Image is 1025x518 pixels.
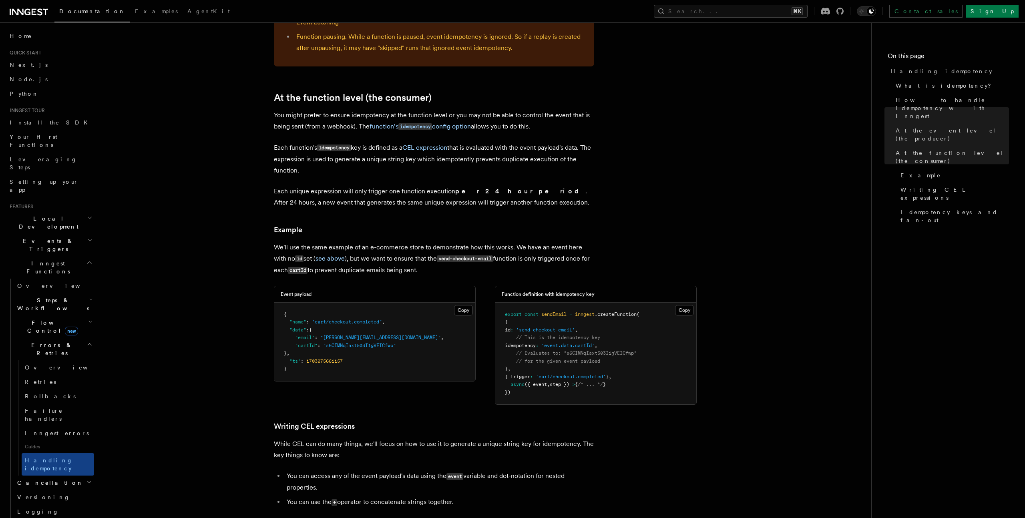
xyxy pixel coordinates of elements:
span: id [505,327,510,333]
span: Errors & Retries [14,341,87,357]
span: } [284,366,287,371]
span: inngest [575,311,595,317]
button: Copy [675,305,694,315]
span: } [284,350,287,356]
span: "[PERSON_NAME][EMAIL_ADDRESS][DOMAIN_NAME]" [320,335,441,340]
span: , [595,343,597,348]
button: Local Development [6,211,94,234]
span: Examples [135,8,178,14]
span: .createFunction [595,311,637,317]
span: idempotency [505,343,536,348]
a: Overview [14,279,94,293]
span: "cart/checkout.completed" [312,319,382,325]
a: CEL expression [402,144,447,151]
span: Handling idempotency [25,457,73,472]
code: send-checkout-email [437,255,493,262]
span: Install the SDK [10,119,92,126]
span: 1703275661157 [306,358,343,364]
span: , [508,366,510,371]
code: cartId [288,267,307,274]
span: Idempotency keys and fan-out [900,208,1009,224]
a: Writing CEL expressions [274,421,355,432]
a: Failure handlers [22,404,94,426]
span: ( [637,311,639,317]
span: Inngest Functions [6,259,86,275]
span: { [309,327,312,333]
span: => [569,381,575,387]
span: "name" [289,319,306,325]
span: , [382,319,385,325]
a: What is idempotency? [892,78,1009,93]
span: { [505,319,508,325]
a: Leveraging Steps [6,152,94,175]
a: Rollbacks [22,389,94,404]
h4: On this page [888,51,1009,64]
button: Copy [454,305,473,315]
span: // for the given event payload [516,358,600,364]
span: : [315,335,318,340]
a: Setting up your app [6,175,94,197]
li: You can use the operator to concatenate strings together. [284,496,594,508]
code: + [332,499,337,506]
a: How to handle idempotency with Inngest [892,93,1009,123]
p: We'll use the same example of an e-commerce store to demonstrate how this works. We have an event... [274,242,594,276]
span: step }) [550,381,569,387]
span: Home [10,32,32,40]
button: Search...⌘K [654,5,808,18]
span: "ts" [289,358,301,364]
span: Features [6,203,33,210]
a: Inngest errors [22,426,94,440]
span: } [505,366,508,371]
span: } [606,374,609,379]
span: sendEmail [541,311,567,317]
span: Guides [22,440,94,453]
button: Errors & Retries [14,338,94,360]
span: Logging [17,508,59,515]
a: see above [316,255,345,262]
a: function'sidempotencyconfig option [370,122,471,130]
span: "cartId" [295,343,318,348]
a: Idempotency keys and fan-out [897,205,1009,227]
span: What is idempotency? [896,82,997,90]
span: export [505,311,522,317]
a: Handling idempotency [22,453,94,476]
button: Cancellation [14,476,94,490]
a: AgentKit [183,2,235,22]
a: Writing CEL expressions [897,183,1009,205]
div: Errors & Retries [14,360,94,476]
a: Handling idempotency [888,64,1009,78]
h3: Function definition with idempotency key [502,291,595,297]
a: Contact sales [889,5,963,18]
span: Inngest errors [25,430,89,436]
span: Next.js [10,62,48,68]
span: "s6CIMNqIaxt503I1gVEICfwp" [323,343,396,348]
span: AgentKit [187,8,230,14]
span: Retries [25,379,56,385]
span: async [510,381,525,387]
a: Python [6,86,94,101]
span: : [306,327,309,333]
span: ({ event [525,381,547,387]
li: You can access any of the event payload's data using the variable and dot-notation for nested pro... [284,470,594,493]
span: At the function level (the consumer) [896,149,1009,165]
span: Handling idempotency [891,67,992,75]
span: Overview [17,283,100,289]
span: = [569,311,572,317]
span: Setting up your app [10,179,78,193]
span: // Evaluates to: "s6CIMNqIaxt503I1gVEICfwp" [516,350,637,356]
a: Example [897,168,1009,183]
span: Python [10,90,39,97]
span: Quick start [6,50,41,56]
a: Examples [130,2,183,22]
a: At the function level (the consumer) [274,92,432,103]
span: Overview [25,364,107,371]
p: Each unique expression will only trigger one function execution . After 24 hours, a new event tha... [274,186,594,208]
strong: per 24 hour period [455,187,585,195]
span: new [65,327,78,335]
span: : [306,319,309,325]
a: Home [6,29,94,43]
span: 'send-checkout-email' [516,327,575,333]
span: Failure handlers [25,408,63,422]
span: Leveraging Steps [10,156,77,171]
a: Install the SDK [6,115,94,130]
